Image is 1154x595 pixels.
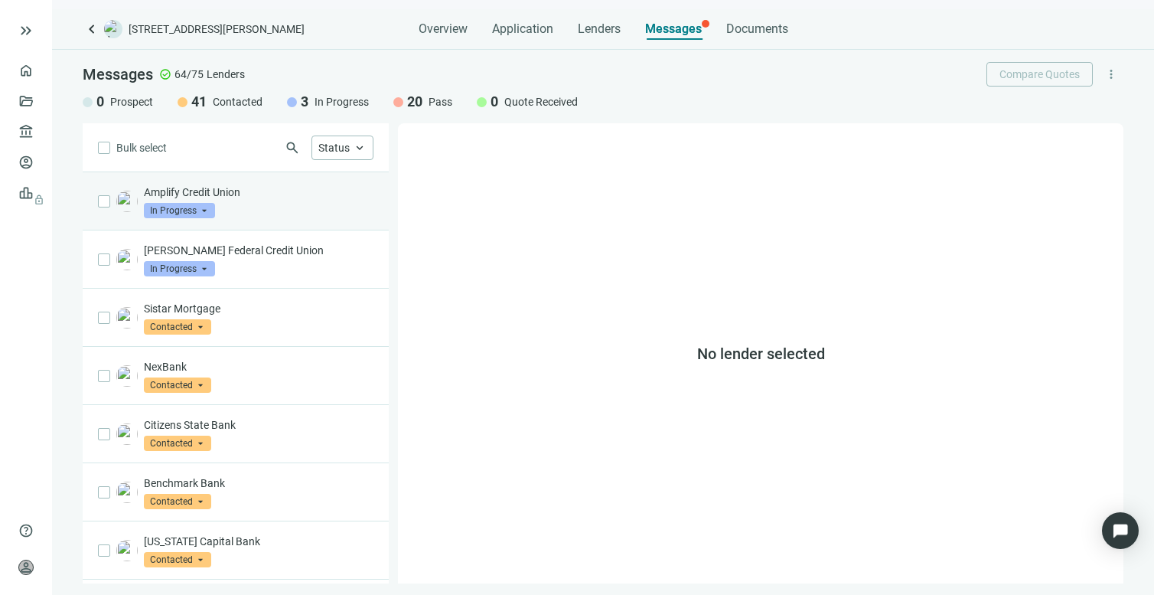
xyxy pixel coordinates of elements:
[144,494,211,509] span: Contacted
[407,93,422,111] span: 20
[144,261,215,276] span: In Progress
[116,307,138,329] img: 478e7720-b809-4903-9b28-9b6428fc52e2
[726,21,788,37] span: Documents
[144,552,211,567] span: Contacted
[1099,62,1123,87] button: more_vert
[213,94,262,110] span: Contacted
[18,560,34,575] span: person
[144,436,211,451] span: Contacted
[144,185,373,200] p: Amplify Credit Union
[116,423,138,445] img: ca35fd24-465b-4a07-8c5a-dbd61b3592dc
[174,67,204,82] span: 64/75
[18,523,34,538] span: help
[504,94,578,110] span: Quote Received
[419,21,468,37] span: Overview
[144,417,373,433] p: Citizens State Bank
[301,93,308,111] span: 3
[116,540,138,561] img: 96510dd3-e59a-4215-b921-60cff2a455ea
[353,141,367,155] span: keyboard_arrow_up
[116,191,138,212] img: 5674da76-7b14-449b-9af7-758ca126a458
[578,21,621,37] span: Lenders
[159,68,171,80] span: check_circle
[1102,512,1139,549] div: Open Intercom Messenger
[144,359,373,374] p: NexBank
[318,142,350,154] span: Status
[96,93,104,111] span: 0
[144,319,211,335] span: Contacted
[83,20,101,38] a: keyboard_arrow_left
[144,301,373,316] p: Sistar Mortgage
[110,94,153,110] span: Prospect
[986,62,1093,87] button: Compare Quotes
[144,203,215,218] span: In Progress
[285,140,300,155] span: search
[17,21,35,40] button: keyboard_double_arrow_right
[104,20,122,38] img: deal-logo
[491,93,498,111] span: 0
[492,21,553,37] span: Application
[144,534,373,549] p: [US_STATE] Capital Bank
[116,139,167,156] span: Bulk select
[144,476,373,491] p: Benchmark Bank
[207,67,245,82] span: Lenders
[129,21,305,37] span: [STREET_ADDRESS][PERSON_NAME]
[191,93,207,111] span: 41
[645,21,702,36] span: Messages
[116,482,138,503] img: d5f236b0-6a9a-4ebf-89cb-45c6fbe70fd8
[398,123,1123,584] div: No lender selected
[116,249,138,270] img: d44d661f-88e7-43ad-b823-a47bcf38507f
[144,378,211,393] span: Contacted
[429,94,452,110] span: Pass
[116,365,138,387] img: ed4a054d-4aca-4c59-8754-aed87b183a0b.png
[1104,67,1118,81] span: more_vert
[315,94,369,110] span: In Progress
[144,243,373,258] p: [PERSON_NAME] Federal Credit Union
[83,65,153,83] span: Messages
